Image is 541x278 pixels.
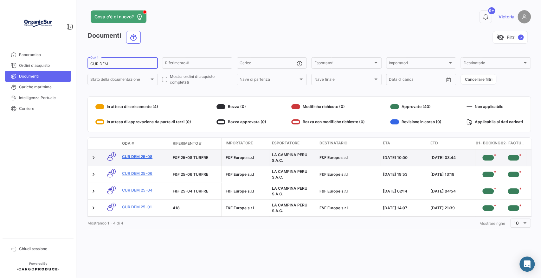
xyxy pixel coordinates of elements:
[398,78,425,83] input: Fino a
[122,204,168,210] a: CUR DEM 25-01
[87,221,123,225] span: Mostrando 1 - 4 di 4
[389,62,448,66] span: Importatori
[90,78,149,83] span: Stato della documentazione
[383,172,425,177] div: [DATE] 19:53
[226,172,267,177] div: F&F Europe s.r.l
[319,172,348,177] span: F&F Europe s.r.l
[428,138,475,149] datatable-header-cell: ETD
[319,155,348,160] span: F&F Europe s.r.l
[122,187,168,193] a: CUR DEM 25-04
[95,117,191,127] div: In attesa di approvazione da parte di terzi (0)
[319,140,347,146] span: Destinatario
[5,49,71,60] a: Panoramica
[90,205,97,211] a: Expand/Collapse Row
[430,140,438,146] span: ETD
[226,155,267,161] div: F&F Europe s.r.l
[272,202,314,214] div: LA CAMPINA PERU S.A.C.
[493,31,528,44] button: visibility_offFiltri✓
[100,141,119,146] datatable-header-cell: Modalità di trasporto
[111,203,116,207] span: 1
[476,140,500,147] span: 01- Booking
[90,155,97,161] a: Expand/Collapse Row
[475,138,501,149] datatable-header-cell: 01- Booking
[90,188,97,194] a: Expand/Collapse Row
[170,74,232,85] span: Mostra ordini di acquisto completati
[291,102,365,112] div: Modifiche richieste (0)
[501,140,526,147] span: 02- Factura
[501,138,526,149] datatable-header-cell: 02- Factura
[94,14,134,20] span: Cosa c'è di nuovo?
[5,103,71,114] a: Corriere
[272,140,299,146] span: Esportatore
[317,138,380,149] datatable-header-cell: Destinatario
[5,92,71,103] a: Intelligenza Portuale
[19,63,68,68] span: Ordini d'acquisto
[389,78,394,83] input: Da
[122,154,168,160] a: CUR DEM 25-08
[5,82,71,92] a: Cariche marittime
[383,188,425,194] div: [DATE] 02:14
[383,140,390,146] span: ETA
[314,62,373,66] span: Esportatori
[122,141,134,146] span: OdA #
[5,60,71,71] a: Ordini d'acquisto
[463,62,522,66] span: Destinatario
[173,205,218,211] div: 418
[272,152,314,163] div: LA CAMPINA PERU S.A.C.
[390,117,441,127] div: Revisione in corso (0)
[119,138,170,149] datatable-header-cell: OdA #
[173,188,218,194] div: F&F 25-04 TURFRE
[19,95,68,101] span: Intelligenza Portuale
[19,73,68,79] span: Documenti
[19,84,68,90] span: Cariche marittime
[5,71,71,82] a: Documenti
[430,188,473,194] div: [DATE] 04:54
[383,205,425,211] div: [DATE] 14:07
[519,256,535,272] div: Abrir Intercom Messenger
[480,221,505,226] span: Mostrare righe
[19,52,68,58] span: Panoramica
[173,155,218,161] div: F&F 25-08 TURFRE
[518,35,524,40] span: ✓
[467,117,523,127] div: Applicabile ai dati caricati
[319,205,348,210] span: F&F Europe s.r.l
[90,171,97,178] a: Expand/Collapse Row
[518,10,531,23] img: placeholder-user.png
[291,117,365,127] div: Bozza con modifiche richieste (0)
[314,78,373,83] span: Nave finale
[111,186,116,191] span: 1
[173,172,218,177] div: F&F 25-06 TURFRE
[87,31,143,44] h3: Documenti
[240,78,299,83] span: Nave di partenza
[95,102,191,112] div: In attesa di caricamento (4)
[216,102,266,112] div: Bozza (0)
[430,155,473,161] div: [DATE] 03:44
[460,74,496,85] button: Cancellare filtri
[272,169,314,180] div: LA CAMPINA PERU S.A.C.
[430,205,473,211] div: [DATE] 21:39
[430,172,473,177] div: [DATE] 13:18
[499,14,514,20] span: Victoria
[444,75,453,85] button: Open calendar
[170,138,221,149] datatable-header-cell: Riferimento #
[226,140,253,146] span: Importatore
[122,171,168,176] a: CUR DEM 25-06
[216,117,266,127] div: Bozza approvata (0)
[222,138,269,149] datatable-header-cell: Importatore
[19,106,68,111] span: Corriere
[380,138,428,149] datatable-header-cell: ETA
[269,138,317,149] datatable-header-cell: Esportatore
[467,102,523,112] div: Non applicabile
[226,188,267,194] div: F&F Europe s.r.l
[126,31,140,43] button: Ocean
[514,220,519,226] span: 10
[91,10,146,23] button: Cosa c'è di nuovo?
[319,189,348,193] span: F&F Europe s.r.l
[173,141,202,146] span: Riferimento #
[111,152,116,157] span: 1
[226,205,267,211] div: F&F Europe s.r.l
[383,155,425,161] div: [DATE] 10:00
[111,169,116,174] span: 1
[390,102,441,112] div: Approvato (40)
[497,34,504,41] span: visibility_off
